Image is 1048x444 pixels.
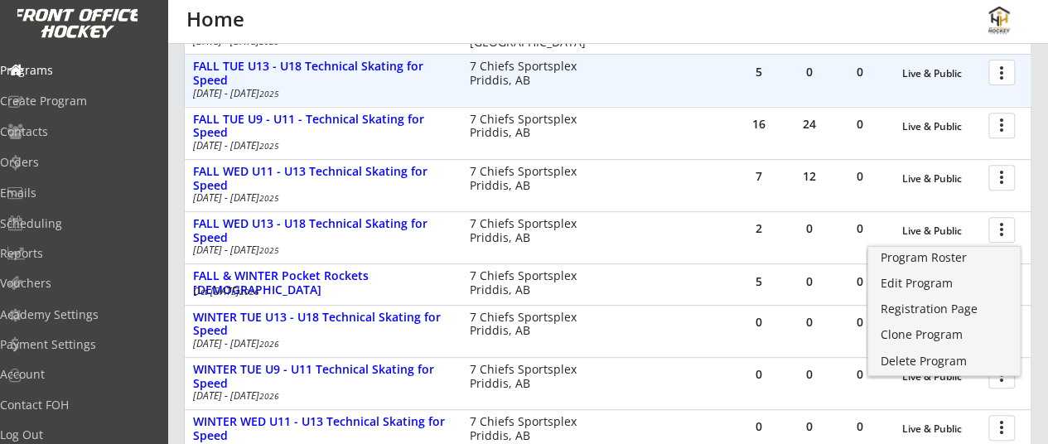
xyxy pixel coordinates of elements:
div: 12 [785,171,834,182]
div: FALL WED U11 - U13 Technical Skating for Speed [193,165,452,193]
button: more_vert [988,165,1015,191]
div: FALL TUE U9 - U11 - Technical Skating for Speed [193,113,452,141]
div: 7 Chiefs Sportsplex Priddis, AB [469,311,599,339]
a: Edit Program [868,273,1021,297]
div: FALL TUE U13 - U18 Technical Skating for Speed [193,60,452,88]
div: 0 [835,171,885,182]
div: 0 [785,369,834,380]
em: 2026 [259,390,279,402]
div: 0 [835,421,885,432]
div: 0 [835,118,885,130]
button: more_vert [988,415,1015,441]
div: [DATE] - [DATE] [193,339,447,349]
em: 2025 [259,36,279,47]
div: 0 [734,421,784,432]
button: more_vert [988,60,1015,85]
div: 7 Chiefs Sportsplex Priddis, AB [469,165,599,193]
div: 0 [785,421,834,432]
div: 24 [785,118,834,130]
div: WINTER TUE U9 - U11 Technical Skating for Speed [193,363,452,391]
div: [DATE] - [DATE] [193,141,447,151]
div: [DATE] - [DATE] [193,36,447,46]
div: Delete Program [881,355,1008,367]
div: Live & Public [902,225,980,237]
div: 5 [734,66,784,78]
div: 7 Chiefs Sportsplex Priddis, AB [469,113,599,141]
div: 2 [734,223,784,234]
div: 7 Chiefs Sportsplex Priddis, AB [469,60,599,88]
em: 2026 [239,286,259,297]
button: more_vert [988,217,1015,243]
div: [GEOGRAPHIC_DATA] [GEOGRAPHIC_DATA], [GEOGRAPHIC_DATA] [469,7,599,49]
div: [DATE] - [DATE] [193,245,447,255]
div: 0 [835,66,885,78]
div: Live & Public [902,121,980,133]
em: 2025 [259,140,279,152]
div: 0 [785,66,834,78]
div: 0 [734,369,784,380]
div: [DATE] - [DATE] [193,89,447,99]
div: FALL & WINTER Pocket Rockets [DEMOGRAPHIC_DATA] [193,269,452,297]
div: 7 Chiefs Sportsplex Priddis, AB [469,217,599,245]
div: Live & Public [902,423,980,435]
div: Live & Public [902,371,980,383]
div: Edit Program [881,277,1008,289]
div: [DATE] - [DATE] [193,193,447,203]
div: 0 [835,369,885,380]
div: Live & Public [902,68,980,80]
a: Program Roster [868,247,1021,272]
div: 5 [734,276,784,287]
em: 2025 [259,88,279,99]
div: WINTER TUE U13 - U18 Technical Skating for Speed [193,311,452,339]
div: 0 [785,316,834,328]
div: FALL WED U13 - U18 Technical Skating for Speed [193,217,452,245]
div: Live & Public [902,173,980,185]
div: 0 [835,223,885,234]
div: 7 [734,171,784,182]
div: 0 [734,316,784,328]
div: Program Roster [881,252,1008,263]
a: Registration Page [868,298,1021,323]
em: 2025 [259,192,279,204]
div: WINTER WED U11 - U13 Technical Skating for Speed [193,415,452,443]
div: Oct [DATE] [193,287,447,297]
div: 7 Chiefs Sportsplex Priddis, AB [469,363,599,391]
div: 0 [785,223,834,234]
em: 2026 [259,338,279,350]
div: [DATE] - [DATE] [193,391,447,401]
em: 2025 [259,244,279,256]
div: 0 [835,316,885,328]
div: 0 [835,276,885,287]
div: Clone Program [881,329,1008,340]
button: more_vert [988,113,1015,138]
div: Registration Page [881,303,1008,315]
div: 7 Chiefs Sportsplex Priddis, AB [469,269,599,297]
div: 16 [734,118,784,130]
div: 7 Chiefs Sportsplex Priddis, AB [469,415,599,443]
div: 0 [785,276,834,287]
